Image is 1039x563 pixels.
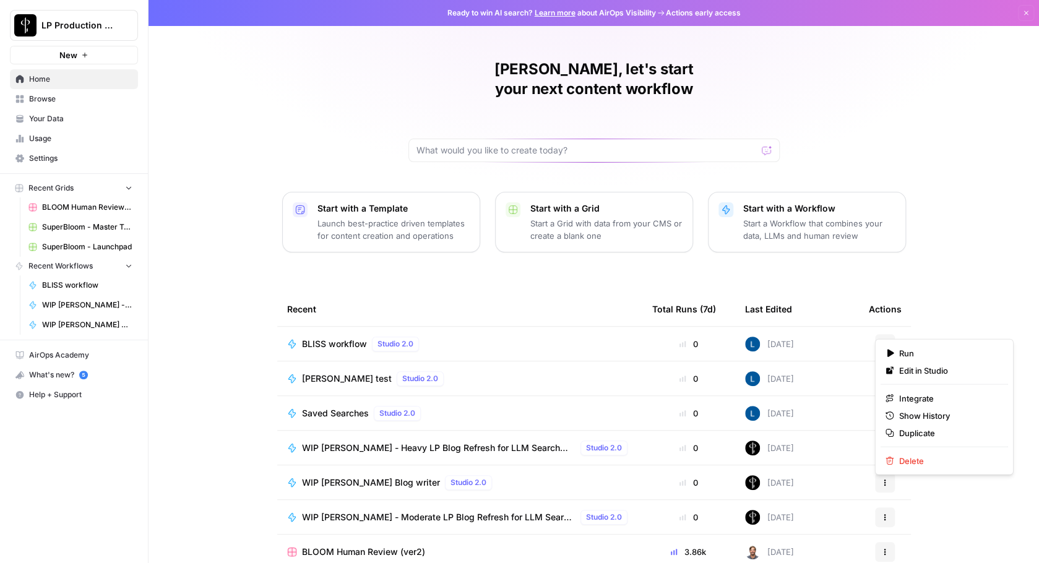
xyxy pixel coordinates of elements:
[535,8,576,17] a: Learn more
[28,183,74,194] span: Recent Grids
[29,350,132,361] span: AirOps Academy
[10,10,138,41] button: Workspace: LP Production Workloads
[282,192,480,252] button: Start with a TemplateLaunch best-practice driven templates for content creation and operations
[743,217,895,242] p: Start a Workflow that combines your data, LLMs and human review
[745,371,794,386] div: [DATE]
[745,292,792,326] div: Last Edited
[23,237,138,257] a: SuperBloom - Launchpad
[530,202,683,215] p: Start with a Grid
[871,292,898,303] div: Actions
[302,372,392,385] span: [PERSON_NAME] test
[42,319,132,330] span: WIP [PERSON_NAME] Blog writer
[652,372,725,385] div: 0
[586,512,622,523] span: Studio 2.0
[10,365,138,385] button: What's new? 5
[745,441,794,455] div: [DATE]
[899,392,998,405] span: Integrate
[652,407,725,419] div: 0
[666,7,741,19] span: Actions early access
[287,406,632,421] a: Saved SearchesStudio 2.0
[899,347,998,359] span: Run
[10,109,138,129] a: Your Data
[745,475,760,490] img: wy7w4sbdaj7qdyha500izznct9l3
[379,408,415,419] span: Studio 2.0
[652,292,716,326] div: Total Runs (7d)
[317,202,470,215] p: Start with a Template
[377,338,413,350] span: Studio 2.0
[23,275,138,295] a: BLISS workflow
[42,241,132,252] span: SuperBloom - Launchpad
[745,441,760,455] img: wy7w4sbdaj7qdyha500izznct9l3
[652,476,725,489] div: 0
[869,292,902,326] div: Actions
[10,129,138,148] a: Usage
[10,46,138,64] button: New
[10,385,138,405] button: Help + Support
[408,59,780,99] h1: [PERSON_NAME], let's start your next content workflow
[287,441,632,455] a: WIP [PERSON_NAME] - Heavy LP Blog Refresh for LLM Search FriendlinessStudio 2.0
[745,337,794,351] div: [DATE]
[652,442,725,454] div: 0
[899,427,998,439] span: Duplicate
[899,410,998,422] span: Show History
[302,511,576,523] span: WIP [PERSON_NAME] - Moderate LP Blog Refresh for LLM Search Friendliness
[10,179,138,197] button: Recent Grids
[302,407,369,419] span: Saved Searches
[41,19,116,32] span: LP Production Workloads
[416,144,757,157] input: What would you like to create today?
[652,546,725,558] div: 3.86k
[745,337,760,351] img: ytzwuzx6khwl459aly6hhom9lt3a
[652,511,725,523] div: 0
[899,455,998,467] span: Delete
[42,221,132,233] span: SuperBloom - Master Topic List
[287,371,632,386] a: [PERSON_NAME] testStudio 2.0
[287,510,632,525] a: WIP [PERSON_NAME] - Moderate LP Blog Refresh for LLM Search FriendlinessStudio 2.0
[302,546,425,558] span: BLOOM Human Review (ver2)
[745,475,794,490] div: [DATE]
[42,299,132,311] span: WIP [PERSON_NAME] - Heavy LP Blog Refresh for LLM Search Friendliness
[287,475,632,490] a: WIP [PERSON_NAME] Blog writerStudio 2.0
[29,74,132,85] span: Home
[652,338,725,350] div: 0
[23,295,138,315] a: WIP [PERSON_NAME] - Heavy LP Blog Refresh for LLM Search Friendliness
[495,192,693,252] button: Start with a GridStart a Grid with data from your CMS or create a blank one
[10,148,138,168] a: Settings
[14,14,37,37] img: LP Production Workloads Logo
[287,292,632,326] div: Recent
[745,406,760,421] img: ytzwuzx6khwl459aly6hhom9lt3a
[29,93,132,105] span: Browse
[745,371,760,386] img: ytzwuzx6khwl459aly6hhom9lt3a
[23,217,138,237] a: SuperBloom - Master Topic List
[530,217,683,242] p: Start a Grid with data from your CMS or create a blank one
[708,192,906,252] button: Start with a WorkflowStart a Workflow that combines your data, LLMs and human review
[451,477,486,488] span: Studio 2.0
[302,476,440,489] span: WIP [PERSON_NAME] Blog writer
[79,371,88,379] a: 5
[11,366,137,384] div: What's new?
[447,7,656,19] span: Ready to win AI search? about AirOps Visibility
[29,389,132,400] span: Help + Support
[302,442,576,454] span: WIP [PERSON_NAME] - Heavy LP Blog Refresh for LLM Search Friendliness
[82,372,85,378] text: 5
[10,69,138,89] a: Home
[402,373,438,384] span: Studio 2.0
[10,257,138,275] button: Recent Workflows
[42,202,132,213] span: BLOOM Human Review (ver2)
[743,202,895,215] p: Start with a Workflow
[287,546,632,558] a: BLOOM Human Review (ver2)
[586,442,622,453] span: Studio 2.0
[745,406,794,421] div: [DATE]
[745,510,794,525] div: [DATE]
[42,280,132,291] span: BLISS workflow
[28,260,93,272] span: Recent Workflows
[29,153,132,164] span: Settings
[317,217,470,242] p: Launch best-practice driven templates for content creation and operations
[745,510,760,525] img: wy7w4sbdaj7qdyha500izznct9l3
[10,89,138,109] a: Browse
[23,315,138,335] a: WIP [PERSON_NAME] Blog writer
[29,133,132,144] span: Usage
[745,544,794,559] div: [DATE]
[59,49,77,61] span: New
[23,197,138,217] a: BLOOM Human Review (ver2)
[10,345,138,365] a: AirOps Academy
